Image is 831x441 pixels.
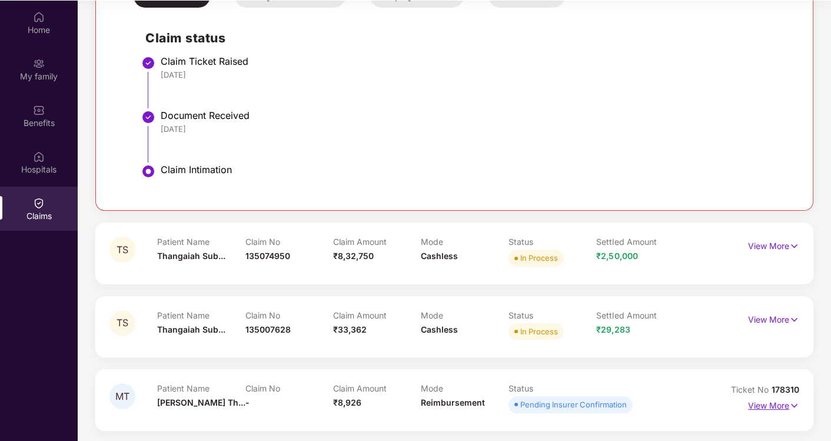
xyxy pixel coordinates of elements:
[421,397,485,407] span: Reimbursement
[161,69,787,80] div: [DATE]
[748,310,799,326] p: View More
[115,392,129,402] span: MT
[596,251,637,261] span: ₹2,50,000
[748,396,799,412] p: View More
[508,237,596,247] p: Status
[33,11,45,23] img: svg+xml;base64,PHN2ZyBpZD0iSG9tZSIgeG1sbnM9Imh0dHA6Ly93d3cudzMub3JnLzIwMDAvc3ZnIiB3aWR0aD0iMjAiIG...
[33,58,45,69] img: svg+xml;base64,PHN2ZyB3aWR0aD0iMjAiIGhlaWdodD0iMjAiIHZpZXdCb3g9IjAgMCAyMCAyMCIgZmlsbD0ibm9uZSIgeG...
[421,324,458,334] span: Cashless
[141,164,155,178] img: svg+xml;base64,PHN2ZyBpZD0iU3RlcC1BY3RpdmUtMzJ4MzIiIHhtbG5zPSJodHRwOi8vd3d3LnczLm9yZy8yMDAwL3N2Zy...
[789,399,799,412] img: svg+xml;base64,PHN2ZyB4bWxucz0iaHR0cDovL3d3dy53My5vcmcvMjAwMC9zdmciIHdpZHRoPSIxNyIgaGVpZ2h0PSIxNy...
[145,28,787,48] h2: Claim status
[157,324,225,334] span: Thangaiah Sub...
[520,399,627,410] div: Pending Insurer Confirmation
[245,310,333,320] p: Claim No
[333,310,421,320] p: Claim Amount
[161,110,787,121] div: Document Received
[772,384,799,394] span: 178310
[421,237,508,247] p: Mode
[245,251,290,261] span: 135074950
[508,310,596,320] p: Status
[333,237,421,247] p: Claim Amount
[333,324,367,334] span: ₹33,362
[245,397,250,407] span: -
[157,383,245,393] p: Patient Name
[141,56,155,70] img: svg+xml;base64,PHN2ZyBpZD0iU3RlcC1Eb25lLTMyeDMyIiB4bWxucz0iaHR0cDovL3d3dy53My5vcmcvMjAwMC9zdmciIH...
[33,104,45,116] img: svg+xml;base64,PHN2ZyBpZD0iQmVuZWZpdHMiIHhtbG5zPSJodHRwOi8vd3d3LnczLm9yZy8yMDAwL3N2ZyIgd2lkdGg9Ij...
[161,124,787,134] div: [DATE]
[157,310,245,320] p: Patient Name
[333,251,374,261] span: ₹8,32,750
[333,383,421,393] p: Claim Amount
[33,197,45,209] img: svg+xml;base64,PHN2ZyBpZD0iQ2xhaW0iIHhtbG5zPSJodHRwOi8vd3d3LnczLm9yZy8yMDAwL3N2ZyIgd2lkdGg9IjIwIi...
[245,383,333,393] p: Claim No
[157,397,245,407] span: [PERSON_NAME] Th...
[333,397,361,407] span: ₹8,926
[161,55,787,67] div: Claim Ticket Raised
[520,326,558,337] div: In Process
[596,324,630,334] span: ₹29,283
[157,237,245,247] p: Patient Name
[421,310,508,320] p: Mode
[748,237,799,253] p: View More
[508,383,596,393] p: Status
[161,164,787,175] div: Claim Intimation
[596,237,684,247] p: Settled Amount
[596,310,684,320] p: Settled Amount
[421,383,508,393] p: Mode
[117,245,128,255] span: TS
[245,237,333,247] p: Claim No
[421,251,458,261] span: Cashless
[141,110,155,124] img: svg+xml;base64,PHN2ZyBpZD0iU3RlcC1Eb25lLTMyeDMyIiB4bWxucz0iaHR0cDovL3d3dy53My5vcmcvMjAwMC9zdmciIH...
[157,251,225,261] span: Thangaiah Sub...
[731,384,772,394] span: Ticket No
[33,151,45,163] img: svg+xml;base64,PHN2ZyBpZD0iSG9zcGl0YWxzIiB4bWxucz0iaHR0cDovL3d3dy53My5vcmcvMjAwMC9zdmciIHdpZHRoPS...
[789,313,799,326] img: svg+xml;base64,PHN2ZyB4bWxucz0iaHR0cDovL3d3dy53My5vcmcvMjAwMC9zdmciIHdpZHRoPSIxNyIgaGVpZ2h0PSIxNy...
[520,252,558,264] div: In Process
[789,240,799,253] img: svg+xml;base64,PHN2ZyB4bWxucz0iaHR0cDovL3d3dy53My5vcmcvMjAwMC9zdmciIHdpZHRoPSIxNyIgaGVpZ2h0PSIxNy...
[117,318,128,328] span: TS
[245,324,291,334] span: 135007628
